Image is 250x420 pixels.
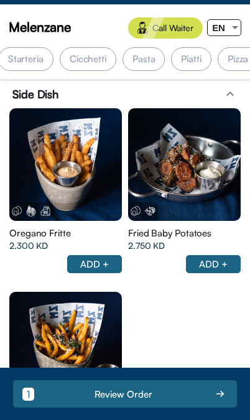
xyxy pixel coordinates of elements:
[223,86,238,101] mat-icon: expand_less
[171,47,211,71] div: Piatti
[13,380,237,408] button: 1 Review Order
[144,205,155,217] img: Seafood.png
[12,86,58,102] span: Side Dish
[22,388,34,401] div: 1
[212,22,225,33] span: EN
[186,255,241,273] div: ADD +
[152,22,193,34] span: Call Waiter
[9,17,71,36] span: Melenzane
[128,240,165,252] span: 2.750 KD
[130,205,141,217] img: Eggs.png
[95,390,152,399] div: Review Order
[9,227,71,240] span: Oregano Fritte
[25,205,37,217] img: Gluten.png
[67,255,122,273] div: ADD +
[60,47,116,71] div: Cicchetti
[11,205,22,217] img: Eggs.png
[128,227,211,240] span: Fried Baby Potatoes
[9,240,48,252] span: 2.300 KD
[40,205,51,217] img: Dairy.png
[123,47,165,71] div: Pasta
